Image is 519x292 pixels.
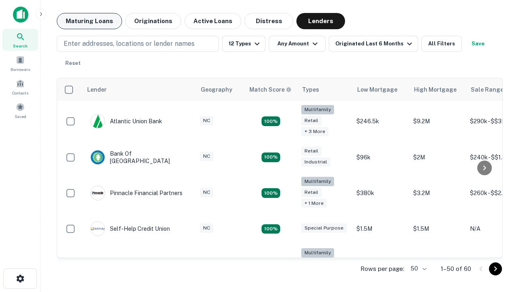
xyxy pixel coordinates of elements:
div: 50 [407,263,428,275]
button: Originations [125,13,181,29]
span: Contacts [12,90,28,96]
div: Low Mortgage [357,85,397,94]
th: Geography [196,78,244,101]
iframe: Chat Widget [478,201,519,240]
div: Retail [301,116,322,125]
div: The Fidelity Bank [90,258,156,272]
th: High Mortgage [409,78,466,101]
div: Atlantic Union Bank [90,114,162,129]
a: Search [2,29,38,51]
div: + 1 more [301,199,327,208]
div: Lender [87,85,107,94]
span: Borrowers [11,66,30,73]
div: Bank Of [GEOGRAPHIC_DATA] [90,150,188,165]
div: Geography [201,85,232,94]
div: + 3 more [301,127,328,136]
div: Matching Properties: 11, hasApolloMatch: undefined [262,224,280,234]
th: Lender [82,78,196,101]
div: High Mortgage [414,85,457,94]
button: Lenders [296,13,345,29]
img: picture [91,114,105,128]
div: Retail [301,146,322,156]
div: Pinnacle Financial Partners [90,186,182,200]
td: $2M [409,142,466,173]
div: Special Purpose [301,223,347,233]
a: Borrowers [2,52,38,74]
td: $380k [352,173,409,214]
div: Types [302,85,319,94]
td: $3.2M [409,244,466,285]
div: Multifamily [301,248,334,258]
div: NC [200,116,213,125]
div: Originated Last 6 Months [335,39,414,49]
div: Sale Range [471,85,504,94]
th: Types [297,78,352,101]
button: Originated Last 6 Months [329,36,418,52]
div: Matching Properties: 15, hasApolloMatch: undefined [262,152,280,162]
button: Reset [60,55,86,71]
td: $246.5k [352,101,409,142]
div: Matching Properties: 18, hasApolloMatch: undefined [262,188,280,198]
button: 12 Types [222,36,266,52]
span: Saved [15,113,26,120]
div: Retail [301,188,322,197]
button: Enter addresses, locations or lender names [57,36,219,52]
a: Contacts [2,76,38,98]
button: Maturing Loans [57,13,122,29]
button: Go to next page [489,262,502,275]
button: All Filters [421,36,462,52]
td: $9.2M [409,101,466,142]
div: Matching Properties: 10, hasApolloMatch: undefined [262,116,280,126]
td: $3.2M [409,173,466,214]
th: Capitalize uses an advanced AI algorithm to match your search with the best lender. The match sco... [244,78,297,101]
td: $1.5M [409,213,466,244]
div: Self-help Credit Union [90,221,170,236]
div: NC [200,188,213,197]
p: Rows per page: [360,264,404,274]
div: Industrial [301,157,330,167]
button: Save your search to get updates of matches that match your search criteria. [465,36,491,52]
button: Distress [244,13,293,29]
a: Saved [2,99,38,121]
span: Search [13,43,28,49]
td: $246k [352,244,409,285]
button: Any Amount [269,36,326,52]
div: NC [200,152,213,161]
p: 1–50 of 60 [441,264,471,274]
img: picture [91,222,105,236]
h6: Match Score [249,85,290,94]
img: picture [91,150,105,164]
td: $96k [352,142,409,173]
td: $1.5M [352,213,409,244]
div: NC [200,223,213,233]
th: Low Mortgage [352,78,409,101]
div: Multifamily [301,177,334,186]
img: capitalize-icon.png [13,6,28,23]
p: Enter addresses, locations or lender names [64,39,195,49]
button: Active Loans [184,13,241,29]
div: Capitalize uses an advanced AI algorithm to match your search with the best lender. The match sco... [249,85,292,94]
img: picture [91,186,105,200]
div: Multifamily [301,105,334,114]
